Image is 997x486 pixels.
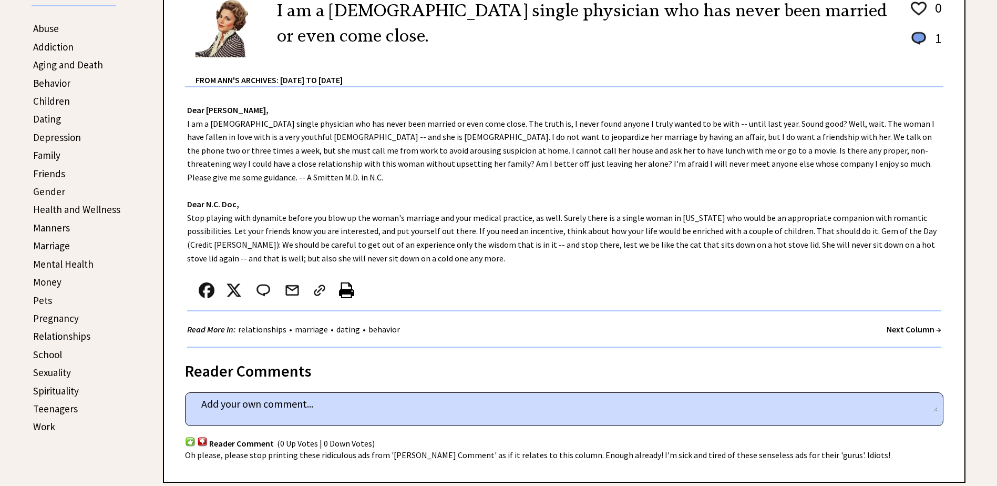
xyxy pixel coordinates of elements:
a: relationships [235,324,289,335]
a: Sexuality [33,366,71,379]
img: facebook.png [199,282,214,298]
img: message_round%201.png [909,30,928,47]
img: votdown.png [197,437,208,447]
a: Gender [33,185,65,198]
a: Health and Wellness [33,203,120,216]
span: (0 Up Votes | 0 Down Votes) [277,438,375,449]
a: Abuse [33,22,59,35]
a: Aging and Death [33,58,103,71]
img: votup.png [185,437,196,447]
a: Pets [33,294,52,307]
a: Manners [33,221,70,234]
a: marriage [292,324,331,335]
a: Mental Health [33,258,94,270]
a: Teenagers [33,402,78,415]
a: Work [33,420,55,433]
a: behavior [366,324,403,335]
a: Money [33,276,61,288]
td: 1 [930,29,942,57]
strong: Dear N.C. Doc, [187,199,239,209]
a: Behavior [33,77,70,89]
a: Children [33,95,70,107]
a: Depression [33,131,81,144]
a: Family [33,149,60,161]
a: Pregnancy [33,312,79,325]
a: Relationships [33,330,90,342]
a: dating [334,324,363,335]
a: Addiction [33,40,74,53]
a: School [33,348,62,361]
a: Spirituality [33,384,79,397]
span: Reader Comment [209,438,274,449]
div: • • • [187,323,403,336]
img: x_small.png [226,282,242,298]
img: link_02.png [312,282,327,298]
img: mail.png [284,282,300,298]
strong: Dear [PERSON_NAME], [187,105,269,115]
div: From Ann's Archives: [DATE] to [DATE] [196,58,943,86]
img: message_round%202.png [254,282,272,298]
a: Next Column → [887,324,941,335]
span: Oh please, please stop printing these ridiculous ads from '[PERSON_NAME] Comment' as if it relate... [185,450,890,460]
div: Reader Comments [185,360,943,377]
img: printer%20icon.png [339,282,354,298]
a: Marriage [33,239,70,252]
a: Dating [33,113,61,125]
div: I am a [DEMOGRAPHIC_DATA] single physician who has never been married or even come close. The tru... [164,87,964,348]
strong: Read More In: [187,324,235,335]
a: Friends [33,167,65,180]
